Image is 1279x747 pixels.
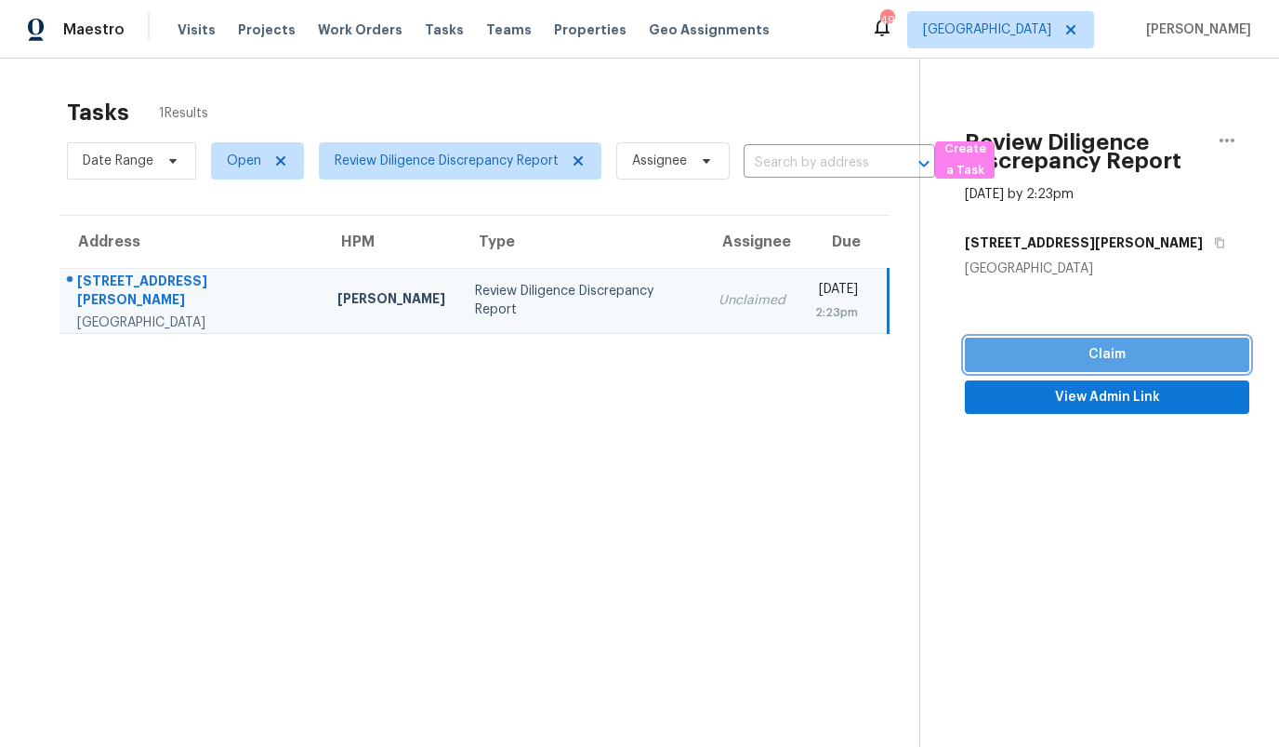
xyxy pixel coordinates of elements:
button: Copy Address [1203,226,1228,260]
span: Open [227,152,261,170]
div: [GEOGRAPHIC_DATA] [965,260,1249,278]
span: Claim [980,343,1234,367]
div: Unclaimed [719,291,785,310]
h5: [STREET_ADDRESS][PERSON_NAME] [965,233,1203,252]
span: Date Range [83,152,153,170]
th: Assignee [704,216,800,268]
button: View Admin Link [965,380,1249,415]
button: Open [911,151,937,177]
h2: Tasks [67,103,129,122]
div: [DATE] [815,280,858,303]
div: Review Diligence Discrepancy Report [475,282,689,319]
input: Search by address [744,149,883,178]
span: Teams [486,20,532,39]
span: Tasks [425,23,464,36]
div: [DATE] by 2:23pm [965,185,1074,204]
div: [STREET_ADDRESS][PERSON_NAME] [77,272,308,313]
span: View Admin Link [980,386,1234,409]
span: Visits [178,20,216,39]
div: [GEOGRAPHIC_DATA] [77,313,308,332]
th: Address [59,216,323,268]
span: Properties [554,20,626,39]
div: 2:23pm [815,303,858,322]
th: HPM [323,216,460,268]
span: Assignee [632,152,687,170]
div: 49 [880,11,893,30]
h2: Review Diligence Discrepancy Report [965,133,1205,170]
span: [GEOGRAPHIC_DATA] [923,20,1051,39]
span: Geo Assignments [649,20,770,39]
span: 1 Results [159,104,208,123]
div: [PERSON_NAME] [337,289,445,313]
span: Maestro [63,20,125,39]
th: Type [460,216,704,268]
span: [PERSON_NAME] [1139,20,1251,39]
button: Claim [965,338,1249,372]
span: Create a Task [944,139,985,181]
span: Review Diligence Discrepancy Report [335,152,559,170]
button: Create a Task [935,141,995,179]
th: Due [800,216,889,268]
span: Work Orders [318,20,402,39]
span: Projects [238,20,296,39]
